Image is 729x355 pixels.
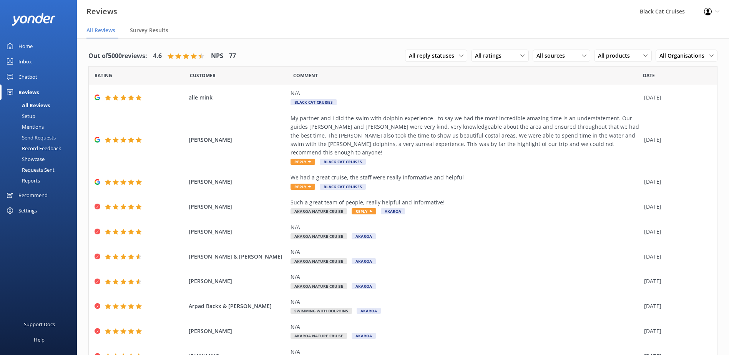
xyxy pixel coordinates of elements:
span: [PERSON_NAME] [189,277,287,285]
span: Akaroa Nature Cruise [291,333,347,339]
a: Setup [5,111,77,121]
span: Reply [291,184,315,190]
div: Send Requests [5,132,56,143]
span: Black Cat Cruises [291,99,337,105]
span: Akaroa Nature Cruise [291,233,347,239]
span: Question [293,72,318,79]
div: [DATE] [644,277,707,285]
div: Home [18,38,33,54]
div: Support Docs [24,317,55,332]
div: N/A [291,323,640,331]
h4: 77 [229,51,236,61]
div: My partner and I did the swim with dolphin experience - to say we had the most incredible amazing... [291,114,640,157]
span: All Organisations [659,51,709,60]
span: [PERSON_NAME] & [PERSON_NAME] [189,252,287,261]
h4: 4.6 [153,51,162,61]
span: Akaroa [352,233,376,239]
div: Mentions [5,121,44,132]
a: Send Requests [5,132,77,143]
div: Such a great team of people, really helpful and informative! [291,198,640,207]
div: All Reviews [5,100,50,111]
a: Record Feedback [5,143,77,154]
h4: Out of 5000 reviews: [88,51,147,61]
div: N/A [291,89,640,98]
span: Reply [352,208,376,214]
div: [DATE] [644,227,707,236]
span: All products [598,51,634,60]
div: N/A [291,273,640,281]
span: Akaroa [352,258,376,264]
div: Settings [18,203,37,218]
div: [DATE] [644,327,707,335]
div: [DATE] [644,302,707,310]
div: [DATE] [644,202,707,211]
span: Arpad Backx & [PERSON_NAME] [189,302,287,310]
div: Reports [5,175,40,186]
div: [DATE] [644,177,707,186]
span: Reply [291,159,315,165]
div: [DATE] [644,136,707,144]
div: [DATE] [644,252,707,261]
a: Showcase [5,154,77,164]
a: Mentions [5,121,77,132]
span: alle mink [189,93,287,102]
span: All ratings [475,51,506,60]
span: Date [643,72,655,79]
span: Akaroa Nature Cruise [291,258,347,264]
span: Akaroa [352,333,376,339]
div: N/A [291,298,640,306]
div: Setup [5,111,35,121]
span: Akaroa [381,208,405,214]
div: N/A [291,248,640,256]
span: All Reviews [86,27,115,34]
span: [PERSON_NAME] [189,327,287,335]
div: Reviews [18,85,39,100]
div: Chatbot [18,69,37,85]
a: Requests Sent [5,164,77,175]
div: [DATE] [644,93,707,102]
span: [PERSON_NAME] [189,136,287,144]
span: Swimming with Dolphins [291,308,352,314]
span: All reply statuses [409,51,459,60]
span: Date [95,72,112,79]
a: All Reviews [5,100,77,111]
a: Reports [5,175,77,186]
span: [PERSON_NAME] [189,177,287,186]
span: Akaroa [352,283,376,289]
span: Akaroa [357,308,381,314]
h3: Reviews [86,5,117,18]
div: Showcase [5,154,45,164]
span: Date [190,72,216,79]
div: Record Feedback [5,143,61,154]
span: Black Cat Cruises [320,159,366,165]
div: Help [34,332,45,347]
span: All sources [536,51,570,60]
div: We had a great cruise, the staff were really informative and helpful [291,173,640,182]
div: Requests Sent [5,164,55,175]
span: Akaroa Nature Cruise [291,208,347,214]
div: N/A [291,223,640,232]
span: [PERSON_NAME] [189,202,287,211]
span: Survey Results [130,27,168,34]
h4: NPS [211,51,223,61]
img: yonder-white-logo.png [12,13,56,26]
div: Recommend [18,187,48,203]
div: Inbox [18,54,32,69]
span: Black Cat Cruises [320,184,366,190]
span: [PERSON_NAME] [189,227,287,236]
span: Akaroa Nature Cruise [291,283,347,289]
